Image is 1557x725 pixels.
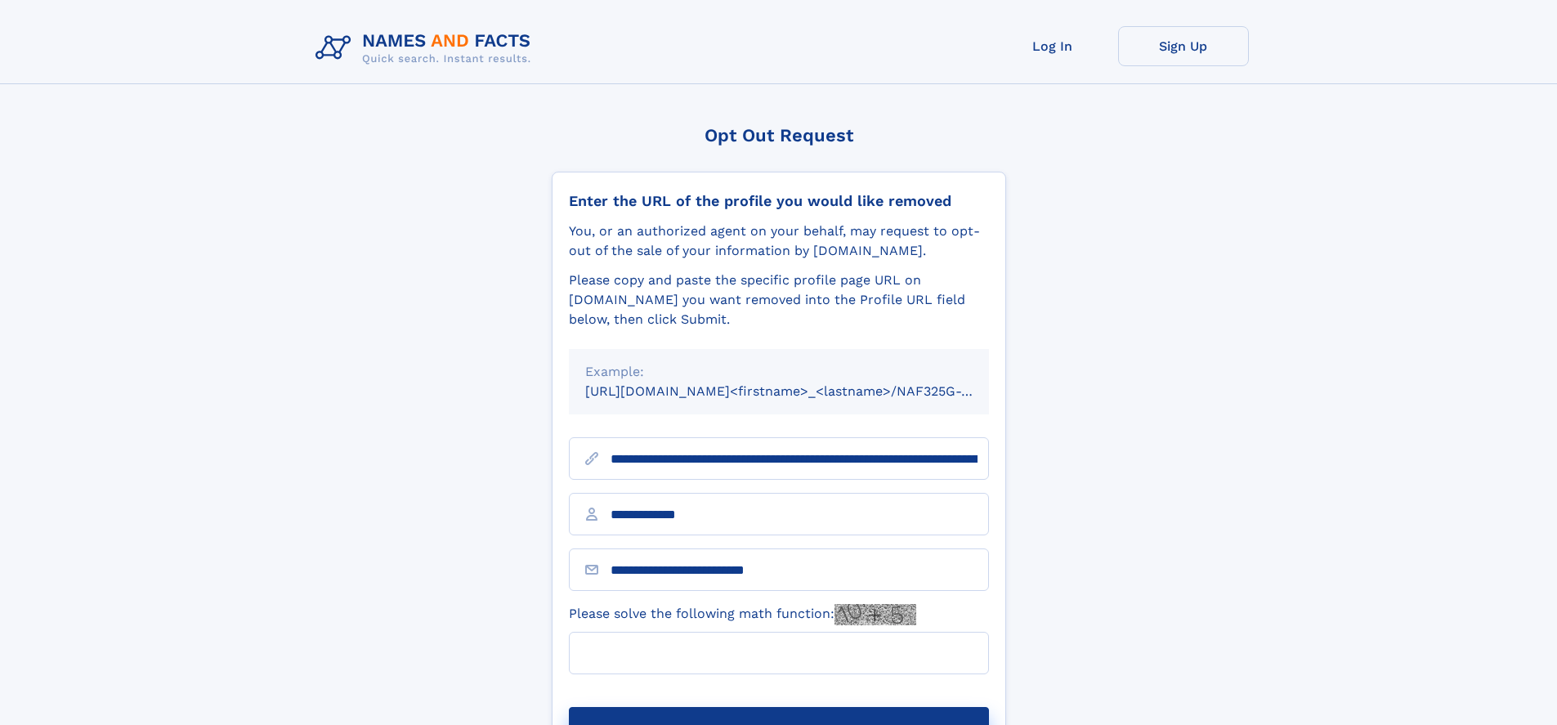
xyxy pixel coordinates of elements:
[987,26,1118,66] a: Log In
[569,604,916,625] label: Please solve the following math function:
[569,222,989,261] div: You, or an authorized agent on your behalf, may request to opt-out of the sale of your informatio...
[552,125,1006,145] div: Opt Out Request
[569,271,989,329] div: Please copy and paste the specific profile page URL on [DOMAIN_NAME] you want removed into the Pr...
[569,192,989,210] div: Enter the URL of the profile you would like removed
[585,362,973,382] div: Example:
[309,26,544,70] img: Logo Names and Facts
[1118,26,1249,66] a: Sign Up
[585,383,1020,399] small: [URL][DOMAIN_NAME]<firstname>_<lastname>/NAF325G-xxxxxxxx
